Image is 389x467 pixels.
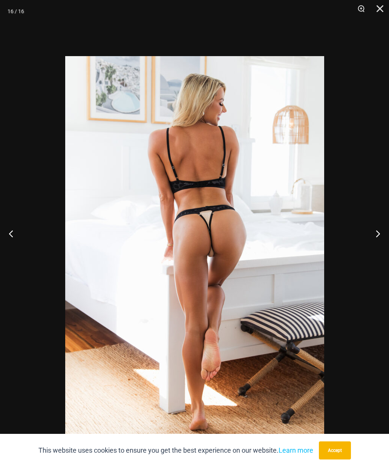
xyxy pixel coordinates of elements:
[319,441,351,459] button: Accept
[8,6,24,17] div: 16 / 16
[279,446,313,454] a: Learn more
[38,445,313,456] p: This website uses cookies to ensure you get the best experience on our website.
[65,56,324,444] img: Nights Fall Silver Leopard 1036 Bra 6046 Thong 04
[361,215,389,252] button: Next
